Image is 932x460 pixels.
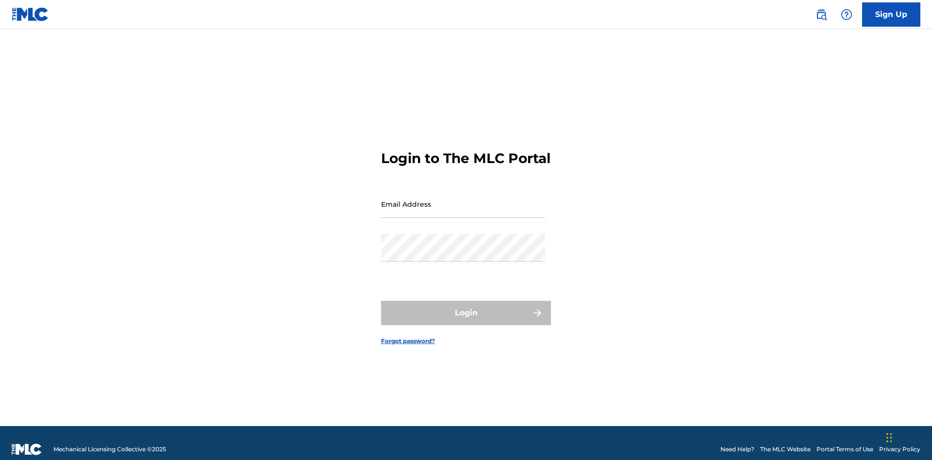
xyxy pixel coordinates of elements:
a: Portal Terms of Use [816,445,873,454]
h3: Login to The MLC Portal [381,150,550,167]
div: Help [837,5,856,24]
a: Privacy Policy [879,445,920,454]
iframe: Chat Widget [883,413,932,460]
a: Forgot password? [381,337,435,345]
div: Drag [886,423,892,452]
span: Mechanical Licensing Collective © 2025 [53,445,166,454]
img: logo [12,444,42,455]
a: The MLC Website [760,445,811,454]
img: search [815,9,827,20]
img: MLC Logo [12,7,49,21]
a: Sign Up [862,2,920,27]
a: Public Search [812,5,831,24]
a: Need Help? [720,445,754,454]
img: help [841,9,852,20]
